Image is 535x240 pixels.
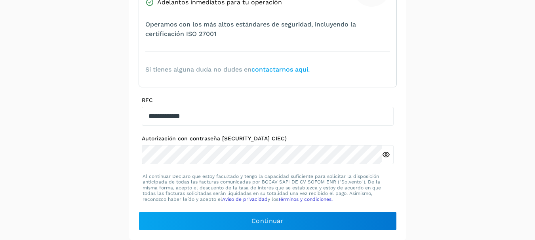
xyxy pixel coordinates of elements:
[145,20,390,39] span: Operamos con los más altos estándares de seguridad, incluyendo la certificación ISO 27001
[142,97,394,104] label: RFC
[145,65,310,74] span: Si tienes alguna duda no dudes en
[222,197,268,202] a: Aviso de privacidad
[143,174,393,202] p: Al continuar Declaro que estoy facultado y tengo la capacidad suficiente para solicitar la dispos...
[278,197,333,202] a: Términos y condiciones.
[251,217,284,225] span: Continuar
[139,212,397,231] button: Continuar
[251,66,310,73] a: contactarnos aquí.
[142,135,394,142] label: Autorización con contraseña [SECURITY_DATA] CIEC)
